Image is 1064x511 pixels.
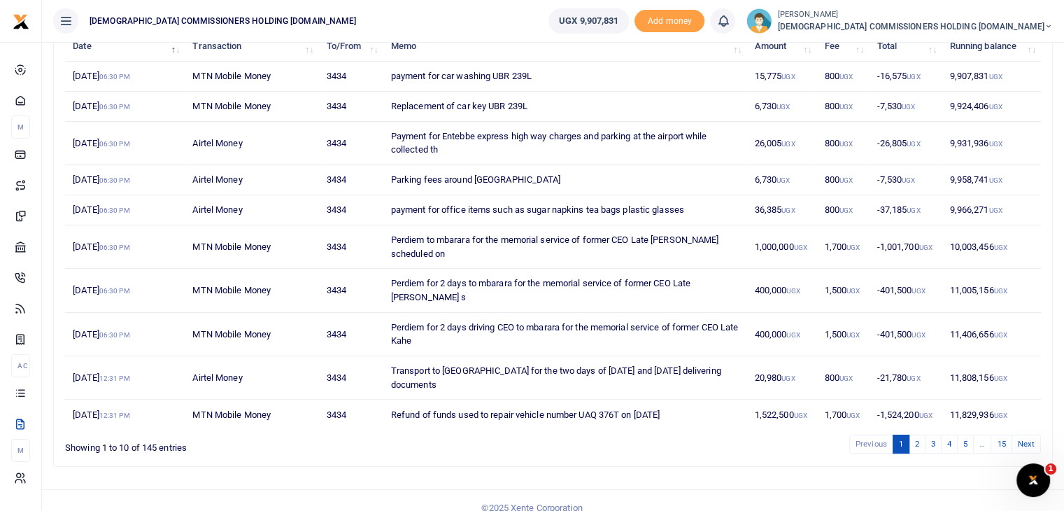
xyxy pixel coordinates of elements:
[941,435,958,454] a: 4
[1012,435,1041,454] a: Next
[1045,463,1056,475] span: 1
[869,92,942,122] td: -7,530
[839,176,853,184] small: UGX
[13,13,29,30] img: logo-small
[746,195,816,225] td: 36,385
[988,206,1002,214] small: UGX
[925,435,942,454] a: 3
[988,73,1002,80] small: UGX
[942,313,1041,356] td: 11,406,656
[383,92,747,122] td: Replacement of car key UBR 239L
[776,103,790,111] small: UGX
[746,165,816,195] td: 6,730
[383,195,747,225] td: payment for office items such as sugar napkins tea bags plastic glasses
[942,122,1041,165] td: 9,931,936
[942,92,1041,122] td: 9,924,406
[988,176,1002,184] small: UGX
[383,165,747,195] td: Parking fees around [GEOGRAPHIC_DATA]
[942,225,1041,269] td: 10,003,456
[99,103,130,111] small: 06:30 PM
[65,400,185,429] td: [DATE]
[902,103,915,111] small: UGX
[846,244,860,251] small: UGX
[781,73,795,80] small: UGX
[816,31,869,62] th: Fee: activate to sort column ascending
[869,122,942,165] td: -26,805
[781,140,795,148] small: UGX
[942,400,1041,429] td: 11,829,936
[99,244,130,251] small: 06:30 PM
[746,8,1053,34] a: profile-user [PERSON_NAME] [DEMOGRAPHIC_DATA] COMMISSIONERS HOLDING [DOMAIN_NAME]
[957,435,974,454] a: 5
[816,400,869,429] td: 1,700
[319,400,383,429] td: 3434
[746,62,816,92] td: 15,775
[942,269,1041,312] td: 11,005,156
[746,313,816,356] td: 400,000
[816,92,869,122] td: 800
[912,287,925,295] small: UGX
[993,331,1007,339] small: UGX
[319,165,383,195] td: 3434
[816,356,869,400] td: 800
[839,73,853,80] small: UGX
[746,225,816,269] td: 1,000,000
[319,31,383,62] th: To/From: activate to sort column ascending
[793,412,807,419] small: UGX
[99,412,130,419] small: 12:31 PM
[319,269,383,312] td: 3434
[869,356,942,400] td: -21,780
[185,92,318,122] td: MTN Mobile Money
[65,356,185,400] td: [DATE]
[383,122,747,165] td: Payment for Entebbe express high way charges and parking at the airport while collected th
[65,92,185,122] td: [DATE]
[11,354,30,377] li: Ac
[919,412,932,419] small: UGX
[746,269,816,312] td: 400,000
[907,73,920,80] small: UGX
[846,412,860,419] small: UGX
[548,8,629,34] a: UGX 9,907,831
[988,140,1002,148] small: UGX
[846,331,860,339] small: UGX
[65,122,185,165] td: [DATE]
[65,165,185,195] td: [DATE]
[991,435,1012,454] a: 15
[383,62,747,92] td: payment for car washing UBR 239L
[319,356,383,400] td: 3434
[13,15,29,26] a: logo-small logo-large logo-large
[319,225,383,269] td: 3434
[816,225,869,269] td: 1,700
[846,287,860,295] small: UGX
[185,122,318,165] td: Airtel Money
[869,195,942,225] td: -37,185
[99,287,130,295] small: 06:30 PM
[65,195,185,225] td: [DATE]
[185,31,318,62] th: Transaction: activate to sort column ascending
[383,313,747,356] td: Perdiem for 2 days driving CEO to mbarara for the memorial service of former CEO Late Kahe
[907,374,920,382] small: UGX
[319,195,383,225] td: 3434
[777,20,1053,33] span: [DEMOGRAPHIC_DATA] COMMISSIONERS HOLDING [DOMAIN_NAME]
[319,313,383,356] td: 3434
[99,176,130,184] small: 06:30 PM
[919,244,932,251] small: UGX
[816,195,869,225] td: 800
[907,206,920,214] small: UGX
[383,269,747,312] td: Perdiem for 2 days to mbarara for the memorial service of former CEO Late [PERSON_NAME] s
[869,165,942,195] td: -7,530
[383,225,747,269] td: Perdiem to mbarara for the memorial service of former CEO Late [PERSON_NAME] scheduled on
[942,356,1041,400] td: 11,808,156
[839,374,853,382] small: UGX
[786,287,800,295] small: UGX
[869,313,942,356] td: -401,500
[185,62,318,92] td: MTN Mobile Money
[383,356,747,400] td: Transport to [GEOGRAPHIC_DATA] for the two days of [DATE] and [DATE] delivering documents
[746,400,816,429] td: 1,522,500
[893,435,909,454] a: 1
[869,269,942,312] td: -401,500
[942,31,1041,62] th: Running balance: activate to sort column ascending
[746,92,816,122] td: 6,730
[634,15,704,25] a: Add money
[816,122,869,165] td: 800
